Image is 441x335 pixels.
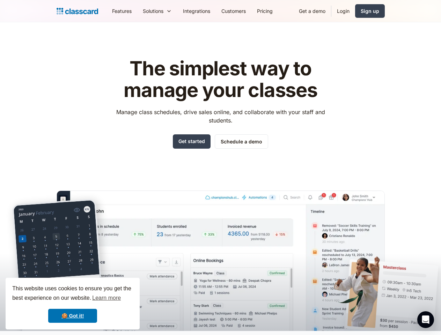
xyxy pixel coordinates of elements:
a: Customers [216,3,251,19]
a: dismiss cookie message [48,309,97,323]
a: Login [331,3,355,19]
a: Schedule a demo [215,134,268,149]
a: Pricing [251,3,278,19]
a: Get started [173,134,211,149]
a: Get a demo [293,3,331,19]
h1: The simplest way to manage your classes [110,58,331,101]
div: cookieconsent [6,278,140,329]
a: home [57,6,98,16]
span: This website uses cookies to ensure you get the best experience on our website. [12,284,133,303]
a: Sign up [355,4,385,18]
div: Solutions [137,3,177,19]
div: Open Intercom Messenger [417,311,434,328]
div: Sign up [361,7,379,15]
a: Integrations [177,3,216,19]
p: Manage class schedules, drive sales online, and collaborate with your staff and students. [110,108,331,125]
a: learn more about cookies [91,293,122,303]
div: Solutions [143,7,163,15]
a: Features [106,3,137,19]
